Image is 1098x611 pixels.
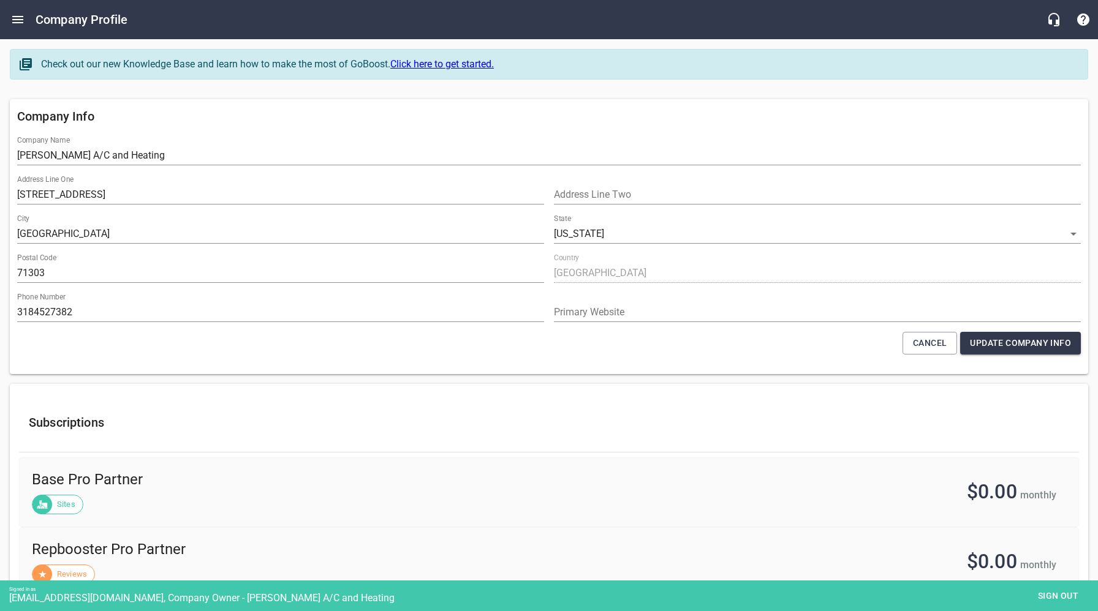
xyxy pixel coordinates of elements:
label: Phone Number [17,294,66,301]
span: $0.00 [967,550,1017,573]
div: Reviews [32,564,95,584]
a: Click here to get started. [390,58,494,70]
span: Sign out [1032,588,1084,604]
span: monthly [1020,559,1056,571]
span: monthly [1020,489,1056,501]
span: $0.00 [967,480,1017,503]
div: Check out our new Knowledge Base and learn how to make the most of GoBoost. [41,57,1075,72]
h6: Subscriptions [29,413,1069,432]
button: Update Company Info [960,332,1081,354]
span: Reviews [50,568,94,580]
div: [EMAIL_ADDRESS][DOMAIN_NAME], Company Owner - [PERSON_NAME] A/C and Heating [9,592,1098,604]
h6: Company Profile [36,10,127,29]
h6: Company Info [17,107,1081,126]
label: Postal Code [17,255,56,262]
div: Signed in as [9,587,1098,592]
span: Repbooster Pro Partner [32,540,567,560]
label: Company Name [17,137,70,144]
span: Update Company Info [970,335,1071,351]
label: State [554,216,571,223]
label: Country [554,255,579,262]
span: Sites [50,498,83,511]
span: Cancel [913,335,947,351]
label: Address Line One [17,176,74,184]
button: Live Chat [1039,5,1069,34]
span: Base Pro Partner [32,470,545,490]
button: Open drawer [3,5,32,34]
button: Cancel [903,332,957,354]
div: Sites [32,495,83,514]
button: Support Portal [1069,5,1098,34]
button: Sign out [1028,585,1089,607]
label: City [17,216,29,223]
